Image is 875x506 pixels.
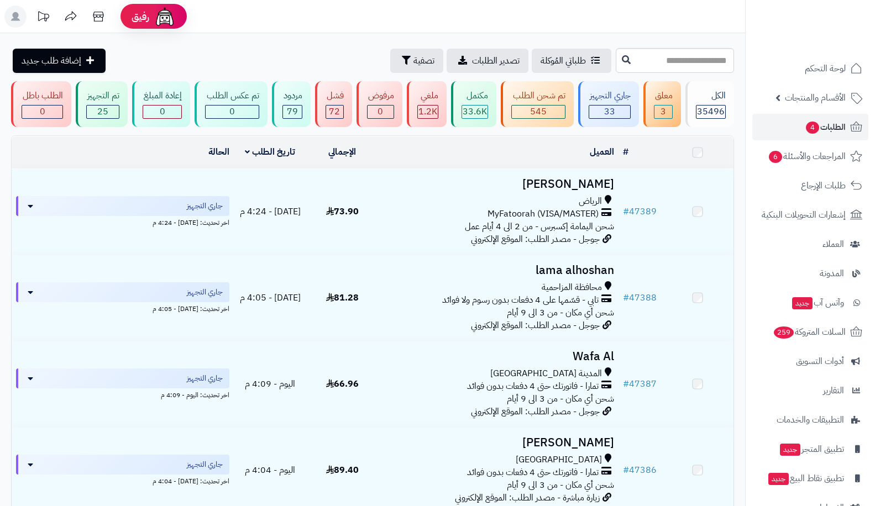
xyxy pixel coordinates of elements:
a: العميل [590,145,614,159]
span: إضافة طلب جديد [22,54,81,67]
span: جديد [792,297,813,309]
div: 25 [87,106,119,118]
span: شحن اليمامة إكسبرس - من 2 الى 4 أيام عمل [465,220,614,233]
span: إشعارات التحويلات البنكية [762,207,846,223]
a: أدوات التسويق [752,348,868,375]
span: [DATE] - 4:05 م [240,291,301,304]
span: اليوم - 4:04 م [245,463,295,477]
span: المدينة [GEOGRAPHIC_DATA] [490,367,602,380]
a: تطبيق المتجرجديد [752,436,868,462]
div: مكتمل [462,89,488,102]
span: شحن أي مكان - من 3 الى 9 أيام [507,478,614,492]
span: تصفية [413,54,434,67]
div: إعادة المبلغ [143,89,182,102]
div: اخر تحديث: [DATE] - 4:04 م [16,475,229,486]
div: فشل [326,89,344,102]
div: جاري التجهيز [589,89,631,102]
div: تم شحن الطلب [511,89,565,102]
h3: Wafa Al [383,350,615,363]
a: إضافة طلب جديد [13,49,106,73]
div: 1152 [418,106,438,118]
a: العملاء [752,231,868,257]
span: التقارير [823,383,844,398]
div: تم عكس الطلب [205,89,259,102]
a: طلبات الإرجاع [752,172,868,199]
span: جديد [768,473,789,485]
span: تصدير الطلبات [472,54,520,67]
a: ملغي 1.2K [405,81,449,127]
div: 0 [206,106,258,118]
span: رفيق [132,10,149,23]
span: تابي - قسّمها على 4 دفعات بدون رسوم ولا فوائد [442,294,599,307]
a: مرفوض 0 [354,81,405,127]
span: جديد [780,444,800,456]
div: الكل [696,89,726,102]
span: 72 [329,105,340,118]
span: 259 [774,326,794,339]
a: #47389 [623,205,657,218]
a: #47386 [623,463,657,477]
span: جوجل - مصدر الطلب: الموقع الإلكتروني [471,319,600,332]
div: 79 [283,106,302,118]
span: جاري التجهيز [187,373,223,384]
a: معلق 3 [641,81,683,127]
a: فشل 72 [313,81,354,127]
a: تاريخ الطلب [245,145,295,159]
div: 0 [143,106,181,118]
a: تصدير الطلبات [447,49,528,73]
div: 0 [22,106,62,118]
div: اخر تحديث: اليوم - 4:09 م [16,388,229,400]
span: 0 [378,105,383,118]
a: تم عكس الطلب 0 [192,81,269,127]
span: جوجل - مصدر الطلب: الموقع الإلكتروني [471,233,600,246]
a: تم شحن الطلب 545 [499,81,575,127]
span: 35496 [697,105,725,118]
img: ai-face.png [154,6,176,28]
span: تطبيق نقاط البيع [767,471,844,486]
span: [GEOGRAPHIC_DATA] [516,454,602,466]
span: تمارا - فاتورتك حتى 4 دفعات بدون فوائد [467,380,599,393]
a: #47388 [623,291,657,304]
a: مردود 79 [270,81,313,127]
div: مردود [282,89,302,102]
a: المراجعات والأسئلة6 [752,143,868,170]
span: # [623,291,629,304]
span: السلات المتروكة [773,324,846,340]
div: 33587 [462,106,488,118]
span: طلباتي المُوكلة [541,54,586,67]
span: تمارا - فاتورتك حتى 4 دفعات بدون فوائد [467,466,599,479]
a: تم التجهيز 25 [74,81,130,127]
div: 3 [654,106,672,118]
span: الأقسام والمنتجات [785,90,846,106]
span: # [623,205,629,218]
div: 33 [589,106,630,118]
a: # [623,145,628,159]
a: التقارير [752,377,868,404]
a: التطبيقات والخدمات [752,407,868,433]
h3: lama alhoshan [383,264,615,277]
div: اخر تحديث: [DATE] - 4:24 م [16,216,229,228]
div: 72 [326,106,343,118]
a: المدونة [752,260,868,287]
span: شحن أي مكان - من 3 الى 9 أيام [507,306,614,319]
span: أدوات التسويق [796,354,844,369]
span: 0 [160,105,165,118]
a: تطبيق نقاط البيعجديد [752,465,868,492]
a: طلباتي المُوكلة [532,49,611,73]
span: 79 [287,105,298,118]
a: إشعارات التحويلات البنكية [752,202,868,228]
div: مرفوض [367,89,394,102]
span: 4 [806,122,819,134]
span: الرياض [579,195,602,208]
span: 81.28 [326,291,359,304]
span: جوجل - مصدر الطلب: الموقع الإلكتروني [471,405,600,418]
div: ملغي [417,89,438,102]
span: لوحة التحكم [805,61,846,76]
span: 0 [40,105,45,118]
span: اليوم - 4:09 م [245,377,295,391]
a: الحالة [208,145,229,159]
button: تصفية [390,49,443,73]
a: الطلب باطل 0 [9,81,74,127]
div: اخر تحديث: [DATE] - 4:05 م [16,302,229,314]
a: السلات المتروكة259 [752,319,868,345]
